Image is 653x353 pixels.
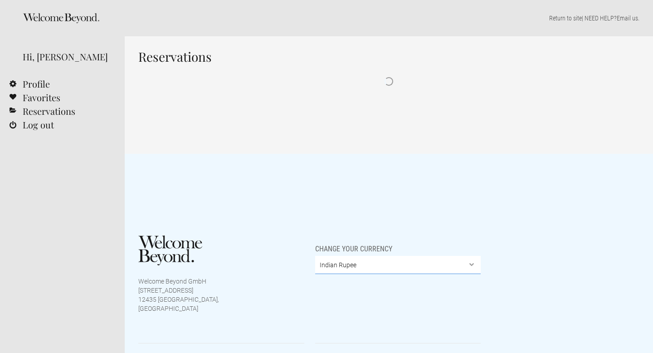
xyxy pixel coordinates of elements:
[617,15,638,22] a: Email us
[138,50,639,64] h1: Reservations
[549,15,582,22] a: Return to site
[138,14,639,23] p: | NEED HELP? .
[23,50,111,64] div: Hi, [PERSON_NAME]
[315,235,392,254] span: Change your currency
[315,256,481,274] select: Change your currency
[138,277,219,313] p: Welcome Beyond GmbH [STREET_ADDRESS] 12435 [GEOGRAPHIC_DATA], [GEOGRAPHIC_DATA]
[138,235,202,265] img: Welcome Beyond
